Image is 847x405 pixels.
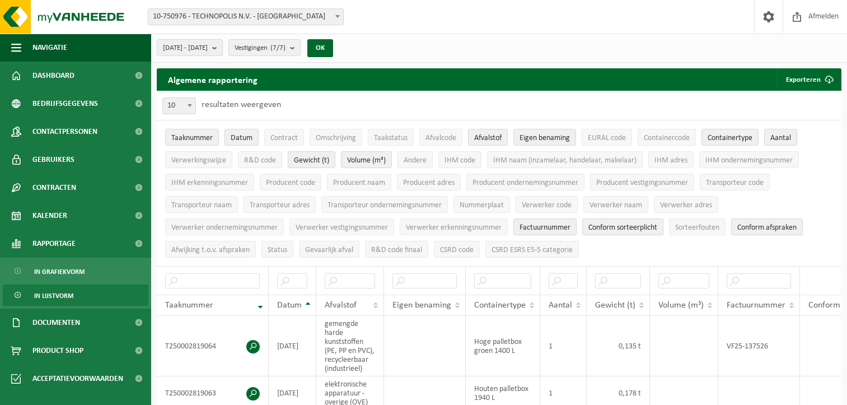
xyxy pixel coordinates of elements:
[171,156,226,165] span: Verwerkingswijze
[434,241,480,258] button: CSRD codeCSRD code: Activate to sort
[706,179,764,187] span: Transporteur code
[32,337,83,365] span: Product Shop
[400,218,508,235] button: Verwerker erkenningsnummerVerwerker erkenningsnummer: Activate to sort
[32,90,98,118] span: Bedrijfsgegevens
[327,174,391,190] button: Producent naamProducent naam: Activate to sort
[260,174,321,190] button: Producent codeProducent code: Activate to sort
[296,224,388,232] span: Verwerker vestigingsnummer
[493,156,637,165] span: IHM naam (inzamelaar, handelaar, makelaar)
[397,151,433,168] button: AndereAndere: Activate to sort
[513,218,577,235] button: FactuurnummerFactuurnummer: Activate to sort
[474,134,502,142] span: Afvalstof
[590,174,694,190] button: Producent vestigingsnummerProducent vestigingsnummer: Activate to sort
[165,129,219,146] button: TaaknummerTaaknummer: Activate to remove sorting
[770,134,791,142] span: Aantal
[347,156,386,165] span: Volume (m³)
[453,196,510,213] button: NummerplaatNummerplaat: Activate to sort
[487,151,643,168] button: IHM naam (inzamelaar, handelaar, makelaar)IHM naam (inzamelaar, handelaar, makelaar): Activate to...
[32,62,74,90] span: Dashboard
[589,201,642,210] span: Verwerker naam
[289,218,394,235] button: Verwerker vestigingsnummerVerwerker vestigingsnummer: Activate to sort
[228,39,301,56] button: Vestigingen(7/7)
[327,201,442,210] span: Transporteur ondernemingsnummer
[648,151,694,168] button: IHM adresIHM adres: Activate to sort
[485,241,579,258] button: CSRD ESRS E5-5 categorieCSRD ESRS E5-5 categorie: Activate to sort
[3,260,148,282] a: In grafiekvorm
[660,201,712,210] span: Verwerker adres
[699,151,799,168] button: IHM ondernemingsnummerIHM ondernemingsnummer: Activate to sort
[202,100,281,109] label: resultaten weergeven
[261,241,293,258] button: StatusStatus: Activate to sort
[596,179,688,187] span: Producent vestigingsnummer
[305,246,353,254] span: Gevaarlijk afval
[277,301,302,310] span: Datum
[32,230,76,258] span: Rapportage
[32,34,67,62] span: Navigatie
[165,174,254,190] button: IHM erkenningsnummerIHM erkenningsnummer: Activate to sort
[731,218,803,235] button: Conform afspraken : Activate to sort
[165,218,284,235] button: Verwerker ondernemingsnummerVerwerker ondernemingsnummer: Activate to sort
[316,134,356,142] span: Omschrijving
[268,246,287,254] span: Status
[404,156,427,165] span: Andere
[438,151,481,168] button: IHM codeIHM code: Activate to sort
[540,316,587,376] td: 1
[250,201,310,210] span: Transporteur adres
[644,134,690,142] span: Containercode
[595,301,635,310] span: Gewicht (t)
[654,156,687,165] span: IHM adres
[419,129,462,146] button: AfvalcodeAfvalcode: Activate to sort
[3,285,148,306] a: In lijstvorm
[403,179,455,187] span: Producent adres
[425,134,456,142] span: Afvalcode
[582,129,632,146] button: EURAL codeEURAL code: Activate to sort
[654,196,718,213] button: Verwerker adresVerwerker adres: Activate to sort
[365,241,428,258] button: R&D code finaalR&amp;D code finaal: Activate to sort
[588,134,626,142] span: EURAL code
[658,301,704,310] span: Volume (m³)
[460,201,504,210] span: Nummerplaat
[270,134,298,142] span: Contract
[492,246,573,254] span: CSRD ESRS E5-5 categorie
[549,301,572,310] span: Aantal
[235,40,286,57] span: Vestigingen
[708,134,752,142] span: Containertype
[34,261,85,282] span: In grafiekvorm
[32,309,80,337] span: Documenten
[264,129,304,146] button: ContractContract: Activate to sort
[32,174,76,202] span: Contracten
[299,241,359,258] button: Gevaarlijk afval : Activate to sort
[440,246,474,254] span: CSRD code
[727,301,785,310] span: Factuurnummer
[374,134,408,142] span: Taakstatus
[165,241,256,258] button: Afwijking t.o.v. afsprakenAfwijking t.o.v. afspraken: Activate to sort
[520,224,570,232] span: Factuurnummer
[341,151,392,168] button: Volume (m³)Volume (m³): Activate to sort
[32,118,97,146] span: Contactpersonen
[468,129,508,146] button: AfvalstofAfvalstof: Activate to sort
[157,68,269,91] h2: Algemene rapportering
[371,246,422,254] span: R&D code finaal
[171,201,232,210] span: Transporteur naam
[294,156,329,165] span: Gewicht (t)
[583,196,648,213] button: Verwerker naamVerwerker naam: Activate to sort
[269,316,316,376] td: [DATE]
[32,202,67,230] span: Kalender
[171,134,213,142] span: Taaknummer
[368,129,414,146] button: TaakstatusTaakstatus: Activate to sort
[777,68,840,91] button: Exporteren
[231,134,252,142] span: Datum
[406,224,502,232] span: Verwerker erkenningsnummer
[701,129,759,146] button: ContainertypeContainertype: Activate to sort
[165,196,238,213] button: Transporteur naamTransporteur naam: Activate to sort
[587,316,650,376] td: 0,135 t
[474,301,526,310] span: Containertype
[472,179,578,187] span: Producent ondernemingsnummer
[325,301,357,310] span: Afvalstof
[238,151,282,168] button: R&D codeR&amp;D code: Activate to sort
[513,129,576,146] button: Eigen benamingEigen benaming: Activate to sort
[32,146,74,174] span: Gebruikers
[321,196,448,213] button: Transporteur ondernemingsnummerTransporteur ondernemingsnummer : Activate to sort
[700,174,770,190] button: Transporteur codeTransporteur code: Activate to sort
[675,224,719,232] span: Sorteerfouten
